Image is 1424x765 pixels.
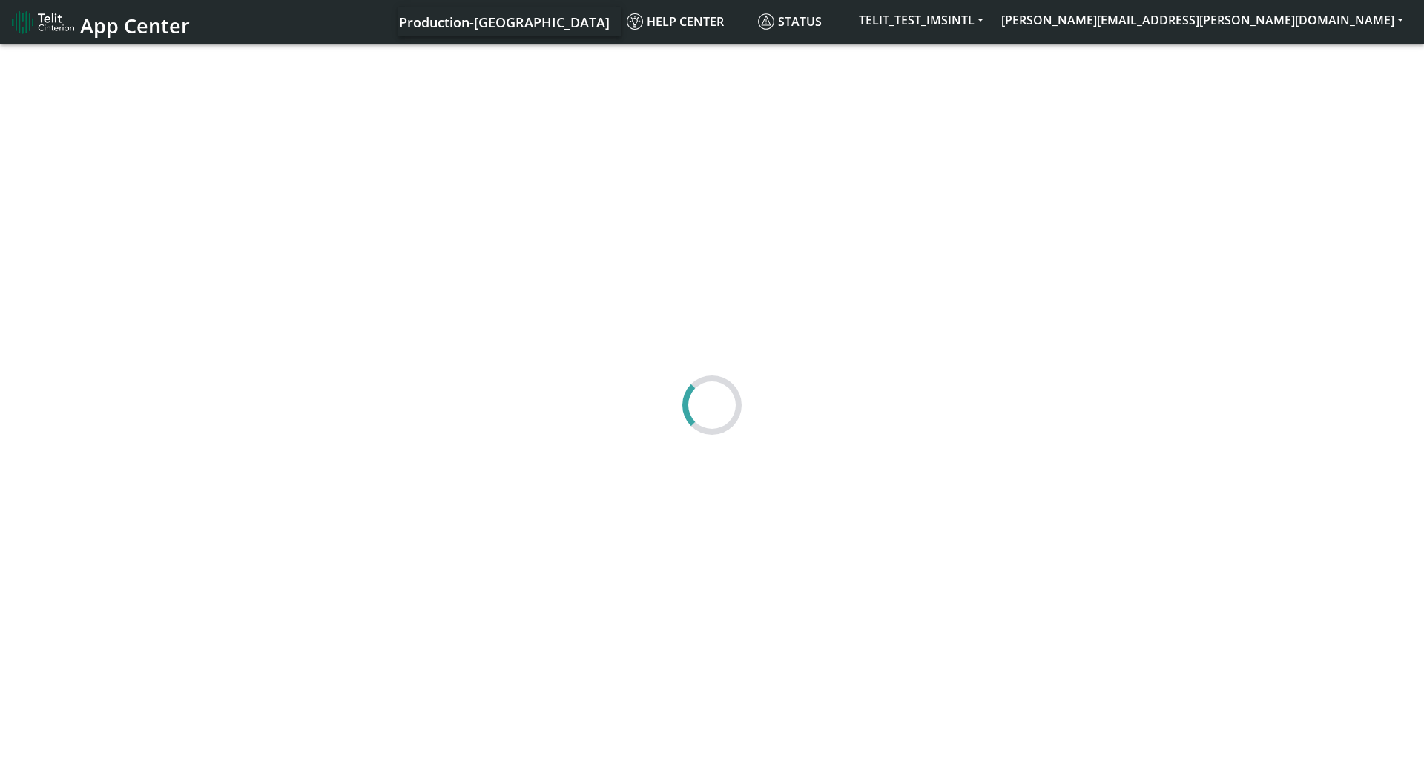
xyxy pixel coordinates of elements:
[992,7,1412,33] button: [PERSON_NAME][EMAIL_ADDRESS][PERSON_NAME][DOMAIN_NAME]
[399,13,610,31] span: Production-[GEOGRAPHIC_DATA]
[627,13,724,30] span: Help center
[850,7,992,33] button: TELIT_TEST_IMSINTL
[12,10,74,34] img: logo-telit-cinterion-gw-new.png
[758,13,774,30] img: status.svg
[621,7,752,36] a: Help center
[752,7,850,36] a: Status
[80,12,190,39] span: App Center
[398,7,609,36] a: Your current platform instance
[627,13,643,30] img: knowledge.svg
[12,6,188,38] a: App Center
[758,13,822,30] span: Status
